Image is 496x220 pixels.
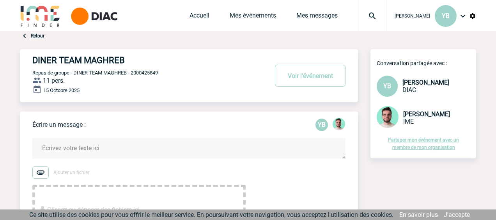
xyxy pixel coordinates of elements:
[20,5,60,27] img: IME-Finder
[333,118,345,130] img: 121547-2.png
[296,12,338,23] a: Mes messages
[29,211,393,218] span: Ce site utilise des cookies pour vous offrir le meilleur service. En poursuivant votre navigation...
[38,205,47,215] img: file_download.svg
[388,137,459,150] a: Partager mon événement avec un membre de mon organisation
[403,110,450,118] span: [PERSON_NAME]
[444,211,470,218] a: J'accepte
[399,211,438,218] a: En savoir plus
[43,87,80,93] span: 15 Octobre 2025
[230,12,276,23] a: Mes événements
[442,12,450,20] span: YB
[31,33,44,39] a: Retour
[315,119,328,131] p: YB
[402,86,416,94] span: DIAC
[53,170,89,175] span: Ajouter un fichier
[190,12,209,23] a: Accueil
[403,118,414,125] span: IME
[377,106,399,128] img: 121547-2.png
[32,55,245,65] h4: DINER TEAM MAGHREB
[32,70,158,76] span: Repas de groupe - DINER TEAM MAGHREB - 2000425849
[43,77,65,84] span: 11 pers.
[275,65,345,87] button: Voir l'événement
[383,82,391,90] span: YB
[333,118,345,132] div: Benjamin ROLAND
[377,60,476,66] p: Conversation partagée avec :
[32,121,86,128] p: Écrire un message :
[395,13,430,19] span: [PERSON_NAME]
[315,119,328,131] div: Yamina BENAMARA
[402,79,449,86] span: [PERSON_NAME]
